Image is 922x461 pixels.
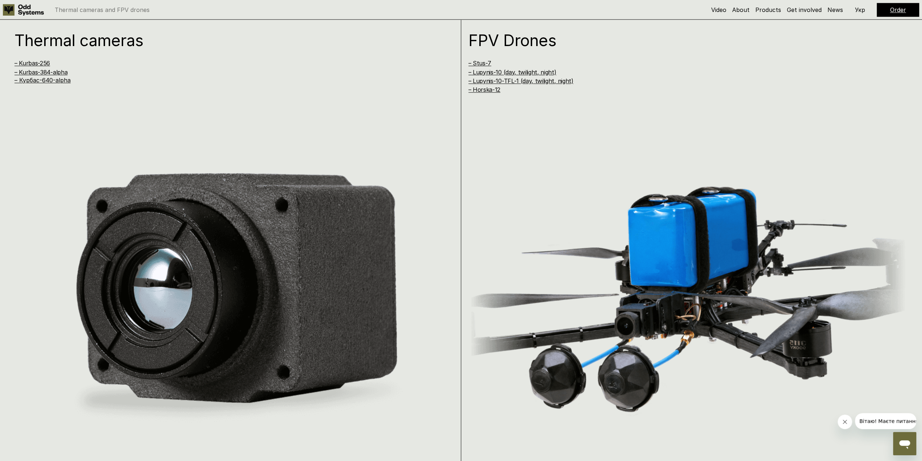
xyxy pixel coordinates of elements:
a: – Lupynis-10 (day, twilight, night) [468,69,556,76]
iframe: Close message [838,415,852,429]
iframe: Button to launch messaging window [893,432,916,455]
h1: FPV Drones [468,32,881,48]
a: About [732,6,750,13]
p: Укр [855,7,865,13]
a: – Stus-7 [468,59,491,67]
a: – Lupynis-10-TFL-1 (day, twilight, night) [468,77,573,85]
a: Order [890,6,906,13]
a: Products [755,6,781,13]
a: – Kurbas-384-alpha [14,69,67,76]
a: – Horska-12 [468,86,500,93]
a: Video [711,6,726,13]
h1: Thermal cameras [14,32,427,48]
p: Thermal cameras and FPV drones [55,7,150,13]
a: – Курбас-640-alpha [14,77,71,84]
a: Get involved [787,6,822,13]
iframe: Message from company [855,413,916,429]
a: News [827,6,843,13]
span: Вітаю! Маєте питання? [4,5,66,11]
a: – Kurbas-256 [14,59,50,67]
